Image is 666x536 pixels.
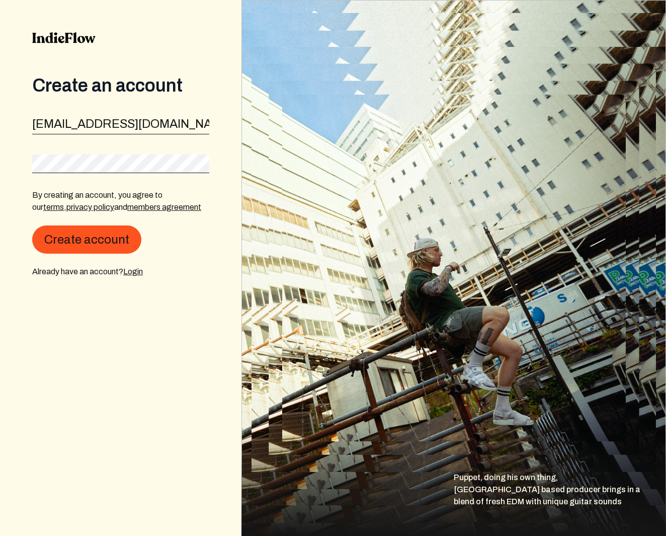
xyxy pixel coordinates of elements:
[454,472,666,536] div: Puppet, doing his own thing, [GEOGRAPHIC_DATA] based producer brings in a blend of fresh EDM with...
[32,32,96,43] img: indieflow-logo-black.svg
[123,267,143,276] a: Login
[32,225,141,254] button: Create account
[43,203,64,211] a: terms
[32,266,209,278] div: Already have an account?
[32,75,209,96] div: Create an account
[127,203,201,211] a: members agreement
[32,189,209,213] p: By creating an account, you agree to our , and
[66,203,114,211] a: privacy policy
